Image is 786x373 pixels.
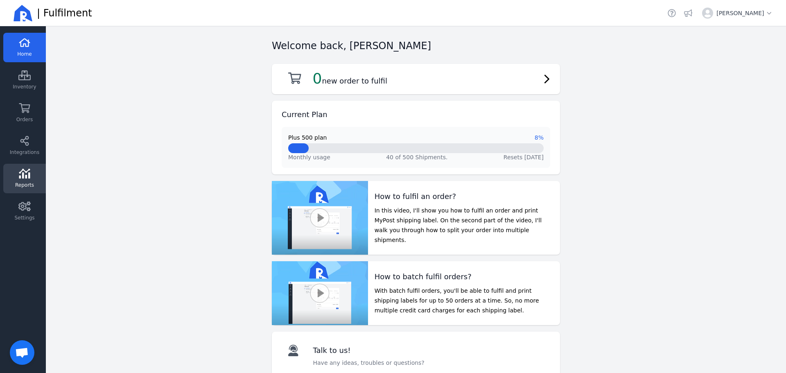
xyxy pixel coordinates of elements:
span: Reports [15,182,34,188]
h2: Current Plan [282,109,327,120]
span: Plus 500 plan [288,133,327,142]
span: Monthly usage [288,153,330,161]
h2: Talk to us! [313,345,425,356]
span: Resets [DATE] [504,154,544,161]
a: Open chat [10,340,34,365]
span: Settings [14,215,34,221]
span: 0 [313,70,322,87]
img: Ricemill Logo [13,3,33,23]
span: Inventory [13,84,36,90]
span: Integrations [10,149,39,156]
span: Have any ideas, troubles or questions? [313,359,425,366]
span: Orders [16,116,33,123]
button: [PERSON_NAME] [699,4,776,22]
span: | Fulfilment [37,7,92,20]
h2: Welcome back, [PERSON_NAME] [272,39,431,52]
p: In this video, I'll show you how to fulfil an order and print MyPost shipping label. On the secon... [375,206,553,245]
h2: How to fulfil an order? [375,191,553,202]
h2: new order to fulfil [313,70,387,87]
span: 8% [535,133,544,142]
span: 40 of 500 Shipments. [386,154,447,161]
h2: How to batch fulfil orders? [375,271,553,283]
p: With batch fulfil orders, you'll be able to fulfil and print shipping labels for up to 50 orders ... [375,286,553,315]
span: Home [17,51,32,57]
span: [PERSON_NAME] [716,9,773,17]
a: Helpdesk [666,7,678,19]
